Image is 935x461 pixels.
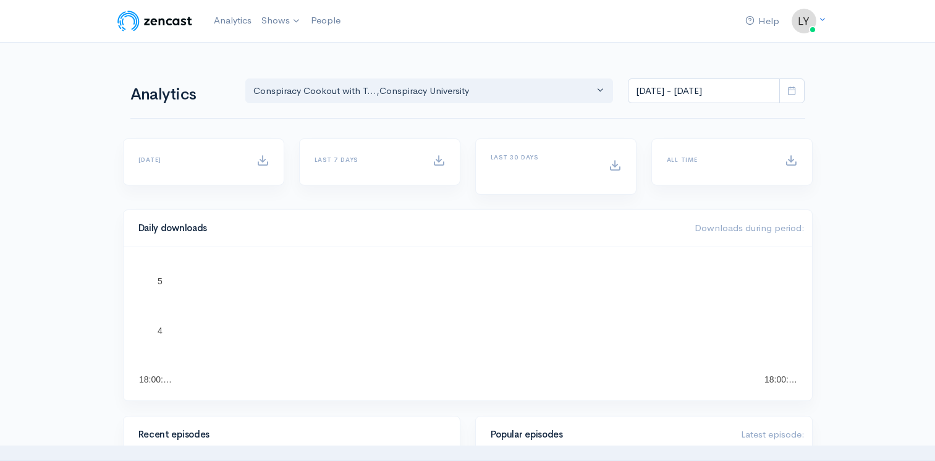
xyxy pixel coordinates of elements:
h6: [DATE] [138,156,242,163]
text: 5 [158,276,163,286]
a: Analytics [209,7,256,34]
h4: Daily downloads [138,223,680,234]
h4: Recent episodes [138,429,438,440]
a: Help [740,8,784,35]
a: People [306,7,345,34]
a: Shows [256,7,306,35]
h6: Last 7 days [315,156,418,163]
div: Conspiracy Cookout with T... , Conspiracy University [253,84,594,98]
text: 18:00:… [139,374,172,384]
input: analytics date range selector [628,78,780,104]
button: Conspiracy Cookout with T..., Conspiracy University [245,78,614,104]
h6: Last 30 days [491,154,594,161]
h4: Popular episodes [491,429,726,440]
text: 18:00:… [764,374,797,384]
h6: All time [667,156,770,163]
h1: Analytics [130,86,231,104]
img: ZenCast Logo [116,9,194,33]
img: ... [792,9,816,33]
text: 4 [158,326,163,336]
span: Latest episode: [741,428,805,440]
svg: A chart. [138,262,797,386]
span: Downloads during period: [695,222,805,234]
